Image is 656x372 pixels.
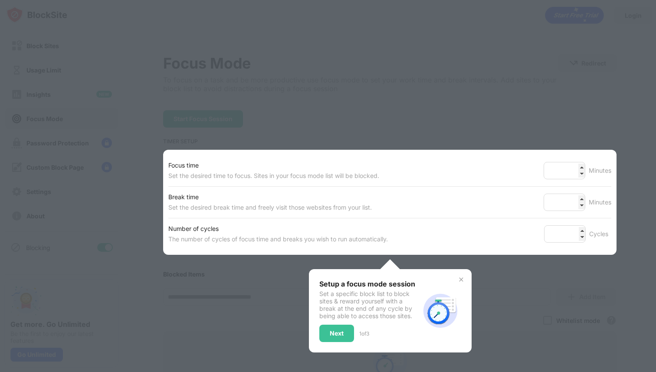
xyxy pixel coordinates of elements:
[359,330,369,337] div: 1 of 3
[168,192,372,202] div: Break time
[589,197,611,207] div: Minutes
[168,171,379,181] div: Set the desired time to focus. Sites in your focus mode list will be blocked.
[420,290,461,332] img: focus-mode-timer.svg
[319,280,420,288] div: Setup a focus mode session
[589,229,611,239] div: Cycles
[168,202,372,213] div: Set the desired break time and freely visit those websites from your list.
[168,224,388,234] div: Number of cycles
[319,290,420,319] div: Set a specific block list to block sites & reward yourself with a break at the end of any cycle b...
[168,234,388,244] div: The number of cycles of focus time and breaks you wish to run automatically.
[589,165,611,176] div: Minutes
[168,160,379,171] div: Focus time
[458,276,465,283] img: x-button.svg
[330,330,344,337] div: Next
